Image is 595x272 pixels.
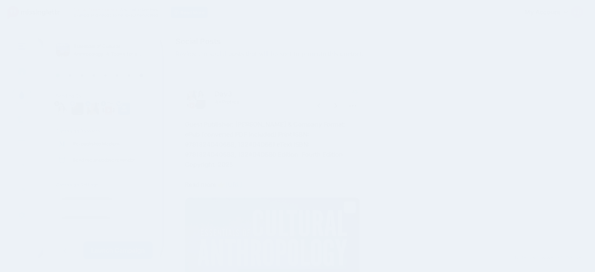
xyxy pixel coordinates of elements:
span: 3 [228,90,232,98]
span: All Profiles [215,98,287,106]
span: A social token has expired and needs to be re-authenticated… [74,7,162,18]
p: Day [211,88,297,99]
a: Read More [171,7,208,18]
a: My Account [517,3,583,22]
span: Review the social posts that will be sent to promote this content. [175,49,514,59]
img: 1537218439639-55706.png [187,91,196,100]
p: Guest Publisher: [PERSON_NAME] & Company Format: ePub (converted PDF included) Print ISBN: 978132... [185,119,360,190]
p: Send me an [73,157,147,164]
span: 43 [349,88,360,96]
a: Tell us how we can improve [509,252,586,263]
img: 1236a9328b0d658fffd4f563fa29623f_thumb.jpg [56,43,70,56]
h4: Campaign Settings [56,182,147,188]
img: 307443043_482319977280263_5046162966333289374_n-bsa149661.png [102,103,115,115]
h4: Campaign Boosters [56,128,147,134]
img: Missinglettr [7,6,60,19]
img: tSvj_Osu-58146.jpg [56,103,68,115]
h4: Sending To [56,93,147,99]
p: Essentials of Cultural Anthropology: A Toolkit for a Global Age, 4th Edition – ePub eBook [74,43,147,58]
img: tSvj_Osu-58146.jpg [196,91,206,100]
img: 1537218439639-55706.png [87,103,99,115]
img: user_default_image.png [118,103,130,115]
a: Re-publish [73,141,96,147]
a: [URL] [225,181,242,188]
p: to Medium [73,140,147,147]
a: update reminder [99,157,135,163]
a: All Profiles [211,100,296,111]
img: 802740b3fb02512f-84599.jpg [71,103,84,115]
span: Social Token Expired. [74,7,119,12]
span: Social Posts [175,38,514,45]
img: 802740b3fb02512f-84599.jpg [196,100,206,109]
img: menu.png [18,43,26,50]
img: 307443043_482319977280263_5046162966333289374_n-bsa149661.png [187,100,196,109]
